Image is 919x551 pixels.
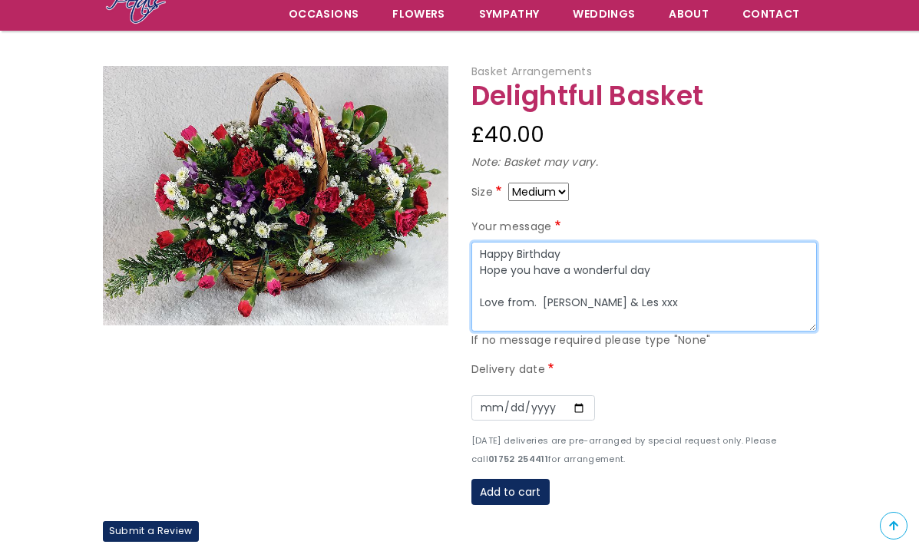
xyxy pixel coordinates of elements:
[471,479,550,505] button: Add to cart
[488,453,548,465] strong: 01752 254411
[471,64,593,79] span: Basket Arrangements
[471,218,564,236] label: Your message
[471,81,817,111] h1: Delightful Basket
[471,361,557,379] label: Delivery date
[471,183,505,202] label: Size
[471,332,817,350] div: If no message required please type "None"
[103,521,199,542] label: Submit a Review
[471,154,599,170] em: Note: Basket may vary.
[103,66,448,325] img: Delightful Basket
[471,117,817,153] div: £40.00
[471,434,777,465] small: [DATE] deliveries are pre-arranged by special request only. Please call for arrangement.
